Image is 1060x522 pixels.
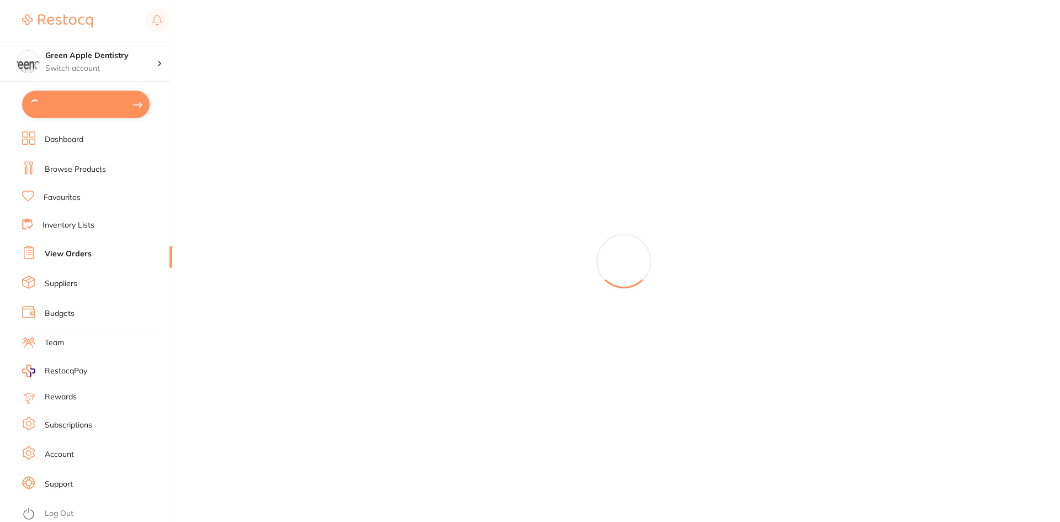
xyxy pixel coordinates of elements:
a: Budgets [45,308,75,319]
a: View Orders [45,249,92,260]
img: RestocqPay [22,365,35,377]
a: Account [45,449,74,460]
img: Restocq Logo [22,14,93,28]
a: Dashboard [45,134,83,145]
a: Team [45,338,64,349]
a: Restocq Logo [22,8,93,34]
img: Green Apple Dentistry [17,51,39,73]
p: Switch account [45,63,157,74]
a: RestocqPay [22,365,87,377]
h4: Green Apple Dentistry [45,50,157,61]
a: Favourites [44,192,81,203]
a: Suppliers [45,278,77,289]
a: Support [45,479,73,490]
a: Inventory Lists [43,220,94,231]
a: Subscriptions [45,420,92,431]
a: Browse Products [45,164,106,175]
span: RestocqPay [45,366,87,377]
a: Log Out [45,508,73,519]
a: Rewards [45,392,77,403]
